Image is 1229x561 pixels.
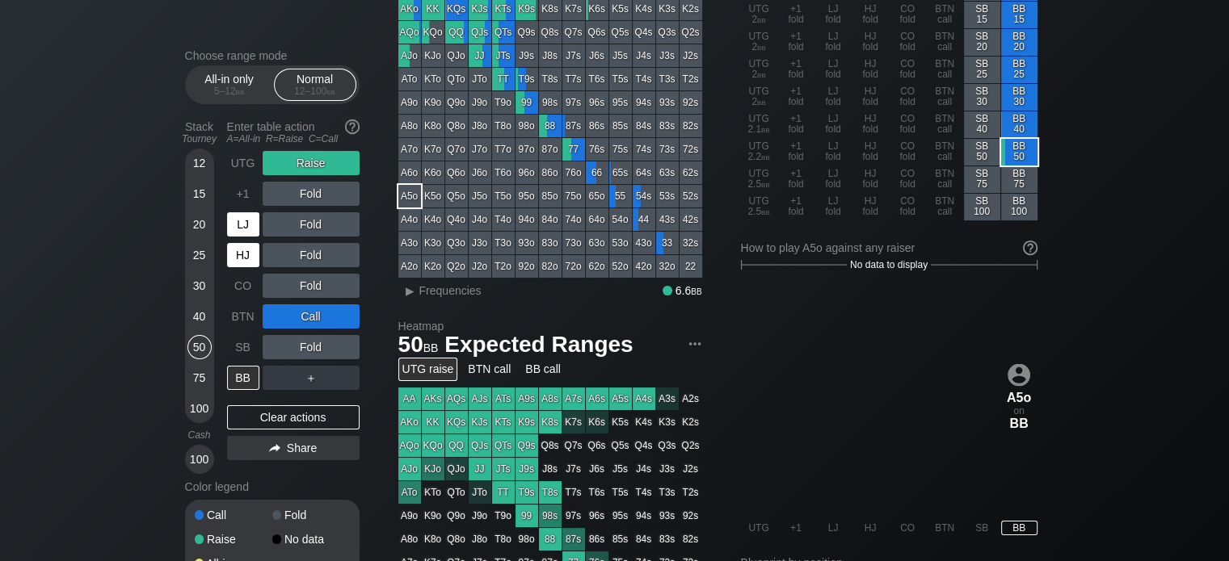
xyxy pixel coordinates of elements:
div: Q4s [633,21,655,44]
div: J9s [516,44,538,67]
div: 74o [562,208,585,231]
div: CO [227,274,259,298]
div: QTo [445,68,468,90]
div: Fold [263,182,360,206]
span: bb [757,96,766,107]
div: A6s [586,387,608,410]
div: Q3s [656,21,679,44]
div: T3s [656,68,679,90]
div: T2s [680,68,702,90]
div: HJ fold [852,2,889,28]
div: 72s [680,138,702,161]
div: J6o [469,161,491,184]
div: 6.6 [663,284,701,297]
div: UTG 2 [741,29,777,56]
div: K4o [422,208,444,231]
div: BTN call [927,57,963,83]
div: SB 20 [964,29,1000,56]
img: help.32db89a4.svg [343,118,361,136]
div: UTG 2 [741,57,777,83]
div: QTs [492,21,515,44]
div: BTN call [927,29,963,56]
div: 84s [633,115,655,137]
div: J8s [539,44,562,67]
div: 96s [586,91,608,114]
div: Q2o [445,255,468,278]
div: HJ fold [852,194,889,220]
div: UTG raise [398,358,458,381]
div: UTG [227,151,259,175]
div: 42o [633,255,655,278]
div: UTG 2.5 [741,166,777,193]
div: SB 30 [964,84,1000,111]
div: T5o [492,185,515,207]
div: CO fold [890,111,926,138]
div: Q2s [680,21,702,44]
img: ellipsis.fd386fe8.svg [686,335,704,353]
div: A8s [539,387,562,410]
div: 95o [516,185,538,207]
span: bb [236,86,245,97]
div: ＋ [263,366,360,390]
span: 50 [396,333,441,359]
div: 94s [633,91,655,114]
img: share.864f2f62.svg [269,444,280,453]
div: 87o [539,138,562,161]
div: CO fold [890,84,926,111]
div: +1 fold [778,194,814,220]
div: 83o [539,232,562,254]
div: on [1001,363,1037,430]
span: bb [761,178,770,190]
div: 12 [187,151,212,175]
h1: Expected Ranges [398,331,702,358]
div: JTs [492,44,515,67]
div: CO fold [890,194,926,220]
div: BB 30 [1001,84,1037,111]
div: 75 [187,366,212,390]
div: 55 [609,185,632,207]
div: J5o [469,185,491,207]
div: SB 25 [964,57,1000,83]
img: icon-avatar.b40e07d9.svg [1008,363,1030,386]
div: T6s [586,68,608,90]
div: BB call [521,358,565,381]
div: JTo [469,68,491,90]
div: A4s [633,387,655,410]
div: BTN call [927,2,963,28]
div: BB 100 [1001,194,1037,220]
div: AA [398,387,421,410]
div: A7s [562,387,585,410]
div: A3o [398,232,421,254]
div: J4s [633,44,655,67]
div: KQo [422,21,444,44]
div: A6o [398,161,421,184]
div: J2s [680,44,702,67]
div: K8o [422,115,444,137]
div: LJ fold [815,166,852,193]
div: A3s [656,387,679,410]
div: JJ [469,44,491,67]
div: HJ fold [852,29,889,56]
span: bb [757,69,766,80]
div: +1 fold [778,29,814,56]
div: 76s [586,138,608,161]
div: 94o [516,208,538,231]
span: bb [326,86,335,97]
div: BB 50 [1001,139,1037,165]
span: bb [761,206,770,217]
div: T9s [516,68,538,90]
div: BB [227,366,259,390]
div: T2o [492,255,515,278]
div: A2o [398,255,421,278]
div: T3o [492,232,515,254]
div: SB 15 [964,2,1000,28]
div: 42s [680,208,702,231]
div: 73o [562,232,585,254]
div: SB 40 [964,111,1000,138]
div: CO fold [890,2,926,28]
div: Tourney [179,133,221,144]
div: Raise [263,151,360,175]
div: 66 [586,161,608,184]
div: BTN call [927,111,963,138]
div: SB 75 [964,166,1000,193]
